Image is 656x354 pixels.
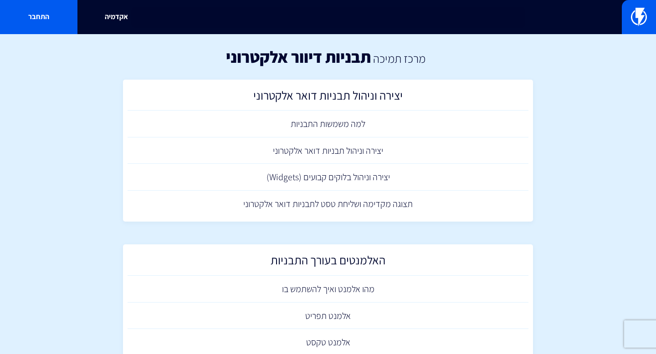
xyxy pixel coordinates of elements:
[131,7,525,28] input: חיפוש מהיר...
[128,249,528,276] a: האלמנטים בעורך התבניות
[128,276,528,303] a: מהו אלמנט ואיך להשתמש בו
[128,191,528,217] a: תצוגה מקדימה ושליחת טסט לתבניות דואר אלקטרוני
[128,164,528,191] a: יצירה וניהול בלוקים קבועים (Widgets)
[128,84,528,111] a: יצירה וניהול תבניות דואר אלקטרוני
[128,303,528,329] a: אלמנט תפריט
[128,111,528,137] a: למה משמשות התבניות
[132,253,524,271] h2: האלמנטים בעורך התבניות
[226,48,371,66] h1: תבניות דיוור אלקטרוני
[132,89,524,106] h2: יצירה וניהול תבניות דואר אלקטרוני
[373,51,425,66] a: מרכז תמיכה
[128,137,528,164] a: יצירה וניהול תבניות דואר אלקטרוני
